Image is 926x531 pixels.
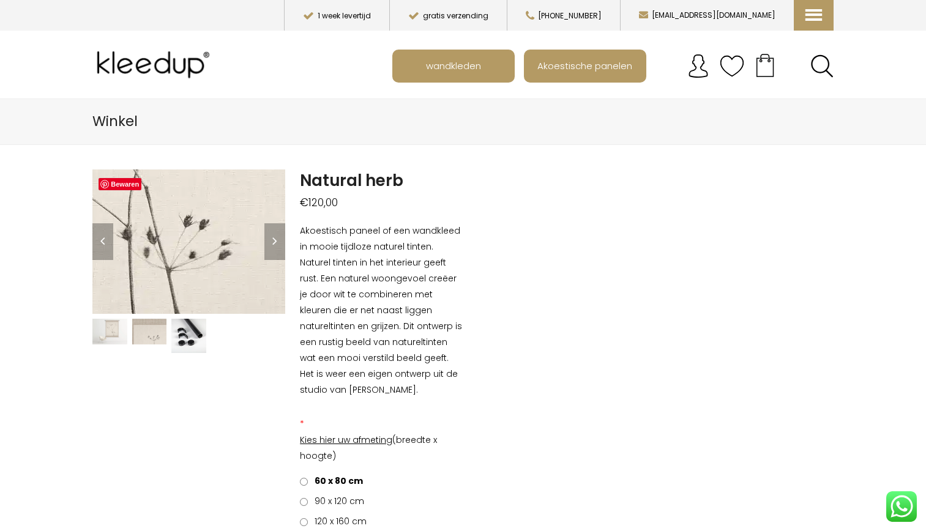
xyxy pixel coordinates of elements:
[310,475,363,487] span: 60 x 80 cm
[132,319,167,344] img: Natural herb - Afbeelding 2
[300,223,463,398] p: Akoestisch paneel of een wandkleed in mooie tijdloze naturel tinten. Naturel tinten in het interi...
[810,54,834,78] a: Search
[92,111,138,131] span: Winkel
[744,50,786,80] a: Your cart
[300,498,308,506] input: 90 x 120 cm
[264,223,285,260] a: Next
[300,195,338,210] bdi: 120,00
[300,169,463,191] h1: Natural herb
[92,223,113,260] a: Previous
[300,478,308,486] input: 60 x 80 cm
[686,54,711,78] img: account.svg
[99,178,141,190] a: Bewaren
[92,319,127,344] img: Natural herb
[92,40,218,89] img: Kleedup
[300,195,308,210] span: €
[394,51,513,81] a: wandkleden
[419,54,488,77] span: wandkleden
[310,515,367,527] span: 120 x 160 cm
[531,54,639,77] span: Akoestische panelen
[300,434,392,446] span: Kies hier uw afmeting
[392,50,843,83] nav: Main menu
[310,495,364,507] span: 90 x 120 cm
[300,432,463,464] p: (breedte x hoogte)
[171,319,206,354] img: Natural herb - Afbeelding 3
[300,518,308,526] input: 120 x 160 cm
[525,51,645,81] a: Akoestische panelen
[720,54,744,78] img: verlanglijstje.svg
